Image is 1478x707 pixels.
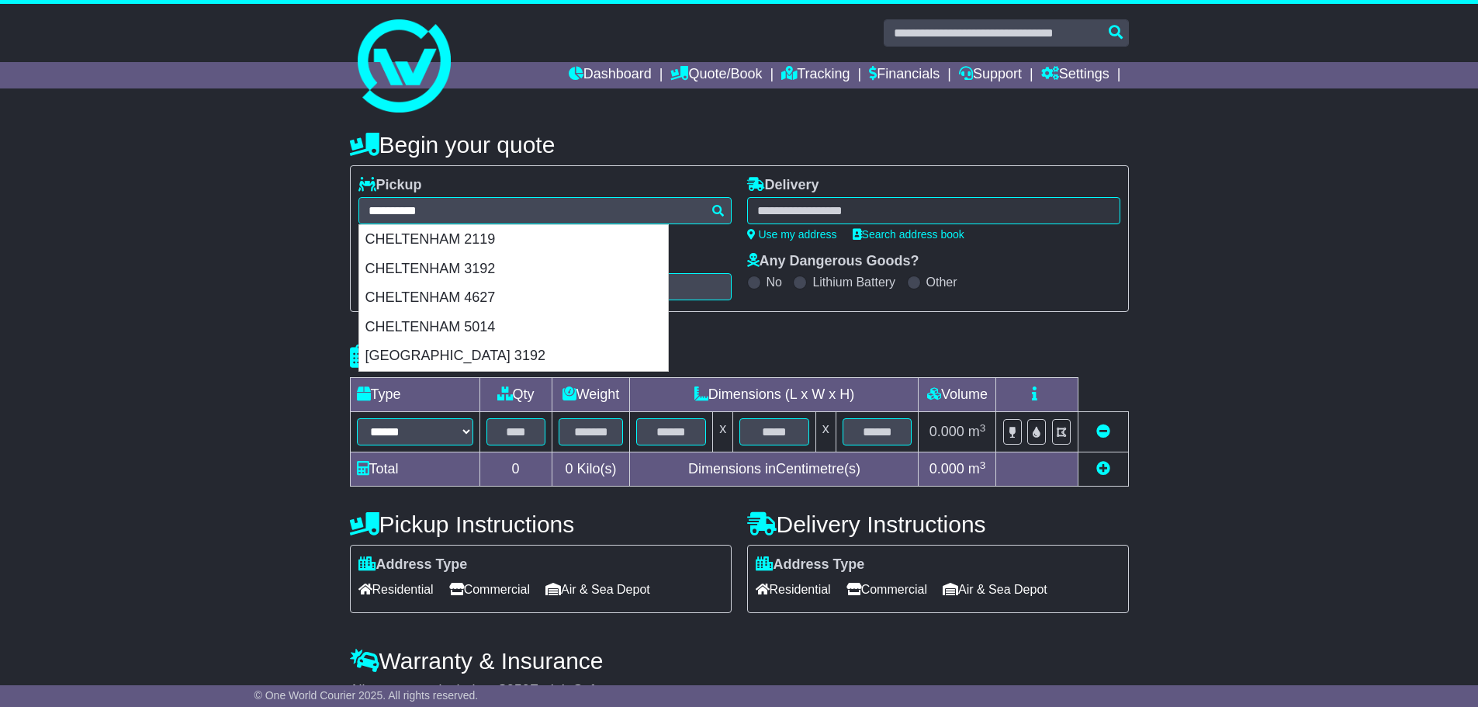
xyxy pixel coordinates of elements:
span: Air & Sea Depot [545,577,650,601]
td: Dimensions in Centimetre(s) [630,452,919,487]
sup: 3 [980,459,986,471]
td: Kilo(s) [552,452,630,487]
typeahead: Please provide city [358,197,732,224]
span: Commercial [846,577,927,601]
a: Support [959,62,1022,88]
div: CHELTENHAM 2119 [359,225,668,255]
div: All our quotes include a $ FreightSafe warranty. [350,682,1129,699]
div: CHELTENHAM 3192 [359,255,668,284]
label: No [767,275,782,289]
div: [GEOGRAPHIC_DATA] 3192 [359,341,668,371]
span: 0 [565,461,573,477]
td: Dimensions (L x W x H) [630,378,919,412]
td: 0 [479,452,552,487]
td: Total [350,452,479,487]
h4: Delivery Instructions [747,511,1129,537]
span: 0.000 [929,424,964,439]
a: Tracking [781,62,850,88]
label: Pickup [358,177,422,194]
span: m [968,424,986,439]
h4: Package details | [350,344,545,369]
sup: 3 [980,422,986,434]
label: Lithium Battery [812,275,895,289]
span: Residential [358,577,434,601]
label: Address Type [358,556,468,574]
label: Other [926,275,957,289]
span: m [968,461,986,477]
h4: Warranty & Insurance [350,648,1129,674]
a: Dashboard [569,62,652,88]
h4: Pickup Instructions [350,511,732,537]
a: Remove this item [1096,424,1110,439]
td: x [815,412,836,452]
td: Volume [919,378,996,412]
span: © One World Courier 2025. All rights reserved. [254,689,479,702]
a: Financials [869,62,940,88]
h4: Begin your quote [350,132,1129,158]
span: Air & Sea Depot [943,577,1047,601]
label: Address Type [756,556,865,574]
div: CHELTENHAM 4627 [359,283,668,313]
label: Delivery [747,177,819,194]
a: Search address book [853,228,964,241]
a: Settings [1041,62,1109,88]
a: Add new item [1096,461,1110,477]
a: Use my address [747,228,837,241]
div: CHELTENHAM 5014 [359,313,668,342]
td: Type [350,378,479,412]
span: Commercial [449,577,530,601]
td: Qty [479,378,552,412]
span: 0.000 [929,461,964,477]
a: Quote/Book [670,62,762,88]
span: Residential [756,577,831,601]
span: 250 [507,682,530,698]
td: Weight [552,378,630,412]
td: x [713,412,733,452]
label: Any Dangerous Goods? [747,253,919,270]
